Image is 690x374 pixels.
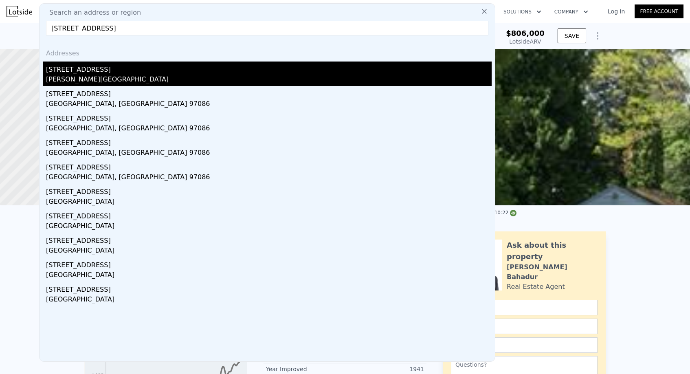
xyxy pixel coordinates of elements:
button: Show Options [589,28,606,44]
div: [STREET_ADDRESS] [46,282,492,295]
div: Year Improved [266,365,345,373]
div: Ask about this property [507,240,598,262]
img: NWMLS Logo [510,210,516,216]
div: [GEOGRAPHIC_DATA] [46,246,492,257]
input: Phone [451,337,598,353]
button: Company [548,4,595,19]
input: Enter an address, city, region, neighborhood or zip code [46,21,488,35]
div: [PERSON_NAME][GEOGRAPHIC_DATA] [46,75,492,86]
button: Solutions [497,4,548,19]
div: [PERSON_NAME] Bahadur [507,262,598,282]
div: [STREET_ADDRESS] [46,135,492,148]
div: [GEOGRAPHIC_DATA], [GEOGRAPHIC_DATA] 97086 [46,99,492,110]
span: Search an address or region [43,8,141,18]
div: [STREET_ADDRESS] [46,184,492,197]
div: [STREET_ADDRESS] [46,62,492,75]
div: 1941 [345,365,424,373]
div: [GEOGRAPHIC_DATA], [GEOGRAPHIC_DATA] 97086 [46,148,492,159]
div: [STREET_ADDRESS] [46,208,492,221]
div: Addresses [43,42,492,62]
div: [STREET_ADDRESS] [46,110,492,123]
button: SAVE [558,29,586,43]
div: [STREET_ADDRESS] [46,257,492,270]
a: Log In [598,7,635,15]
input: Email [451,319,598,334]
div: [GEOGRAPHIC_DATA] [46,270,492,282]
input: Name [451,300,598,315]
div: Lotside ARV [506,37,545,46]
a: Free Account [635,4,683,18]
img: Lotside [7,6,32,17]
div: Real Estate Agent [507,282,565,292]
div: [STREET_ADDRESS] [46,159,492,172]
div: [GEOGRAPHIC_DATA] [46,197,492,208]
span: $806,000 [506,29,545,37]
div: [STREET_ADDRESS] [46,86,492,99]
div: [GEOGRAPHIC_DATA], [GEOGRAPHIC_DATA] 97086 [46,172,492,184]
div: [GEOGRAPHIC_DATA], [GEOGRAPHIC_DATA] 97086 [46,123,492,135]
div: [GEOGRAPHIC_DATA] [46,221,492,233]
div: [GEOGRAPHIC_DATA] [46,295,492,306]
div: [STREET_ADDRESS] [46,233,492,246]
